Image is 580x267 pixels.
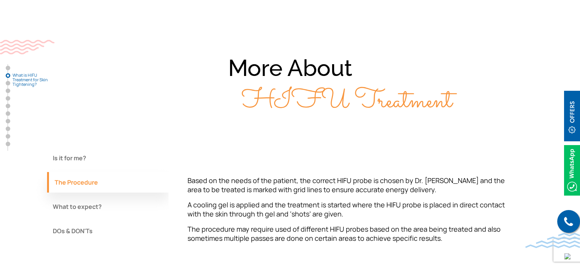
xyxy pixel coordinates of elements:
span: Based on the needs of the patient, the correct HIFU probe is chosen by Dr. [PERSON_NAME] and the ... [188,176,505,194]
button: Is it for me? [47,148,169,168]
button: DOs & DON'Ts [47,221,169,241]
a: What is HIFU Treatment for Skin Tightening? [6,73,10,78]
p: The procedure may require used of different HIFU probes based on the area being treated and also ... [188,224,514,243]
span: What is HIFU Treatment for Skin Tightening? [13,73,50,87]
img: bluewave [525,233,580,248]
p: A cooling gel is applied and the treatment is started where the HIFU probe is placed in direct co... [188,200,514,218]
span: HIFU Treatment [128,82,452,122]
a: Whatsappicon [564,165,580,174]
img: Whatsappicon [564,145,580,196]
div: More About [47,52,533,117]
img: offerBt [564,91,580,141]
img: up-blue-arrow.svg [564,253,571,259]
button: The Procedure [47,172,169,193]
button: What to expect? [47,196,169,217]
